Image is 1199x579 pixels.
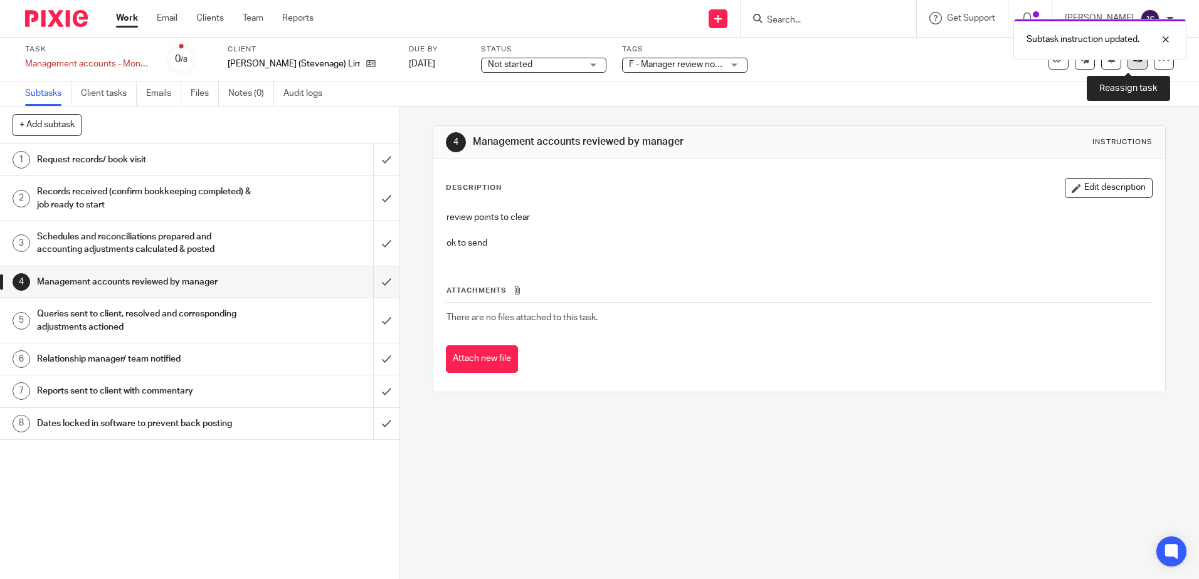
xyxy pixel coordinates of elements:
[175,52,188,66] div: 0
[37,182,253,214] h1: Records received (confirm bookkeeping completed) & job ready to start
[1065,178,1153,198] button: Edit description
[157,12,177,24] a: Email
[37,227,253,259] h1: Schedules and reconciliations prepared and accounting adjustments calculated & posted
[37,350,253,368] h1: Relationship manager/ team notified
[1027,33,1139,46] p: Subtask instruction updated.
[473,135,826,149] h1: Management accounts reviewed by manager
[13,151,30,169] div: 1
[446,237,1151,249] p: ok to send
[25,44,151,55] label: Task
[13,234,30,252] div: 3
[282,12,314,24] a: Reports
[37,414,253,433] h1: Dates locked in software to prevent back posting
[116,12,138,24] a: Work
[446,211,1151,224] p: review points to clear
[37,273,253,291] h1: Management accounts reviewed by manager
[196,12,224,24] a: Clients
[13,114,82,135] button: + Add subtask
[13,382,30,400] div: 7
[228,44,393,55] label: Client
[488,60,532,69] span: Not started
[25,81,71,106] a: Subtasks
[37,305,253,336] h1: Queries sent to client, resolved and corresponding adjustments actioned
[446,345,518,373] button: Attach new file
[37,150,253,169] h1: Request records/ book visit
[13,415,30,432] div: 8
[243,12,263,24] a: Team
[228,58,360,70] p: [PERSON_NAME] (Stevenage) Limited
[37,382,253,400] h1: Reports sent to client with commentary
[146,81,181,106] a: Emails
[25,58,151,70] div: Management accounts - Monthly
[81,81,137,106] a: Client tasks
[1140,9,1160,29] img: svg%3E
[446,132,466,152] div: 4
[409,44,465,55] label: Due by
[25,10,88,27] img: Pixie
[191,81,219,106] a: Files
[446,313,598,322] span: There are no files attached to this task.
[629,60,786,69] span: F - Manager review notes to be actioned
[13,273,30,291] div: 4
[283,81,332,106] a: Audit logs
[228,81,274,106] a: Notes (0)
[13,312,30,330] div: 5
[181,56,188,63] small: /8
[446,287,507,294] span: Attachments
[409,60,435,68] span: [DATE]
[481,44,606,55] label: Status
[446,183,502,193] p: Description
[13,190,30,207] div: 2
[1092,137,1153,147] div: Instructions
[13,350,30,368] div: 6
